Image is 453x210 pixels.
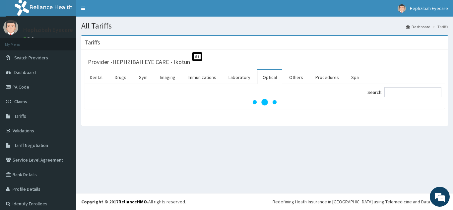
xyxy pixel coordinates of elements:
span: Tariffs [14,113,26,119]
h1: All Tariffs [81,22,448,30]
a: Drugs [109,70,132,84]
a: Immunizations [182,70,222,84]
span: Dashboard [14,69,36,75]
span: Hephzibah Eyecare [410,5,448,11]
div: Redefining Heath Insurance in [GEOGRAPHIC_DATA] using Telemedicine and Data Science! [273,198,448,205]
span: St [192,52,202,61]
a: Imaging [155,70,181,84]
a: Procedures [310,70,344,84]
input: Search: [384,87,441,97]
img: User Image [3,20,18,35]
span: Tariff Negotiation [14,142,48,148]
img: User Image [398,4,406,13]
a: Online [23,36,39,41]
a: Laboratory [223,70,256,84]
a: Optical [257,70,282,84]
span: Claims [14,99,27,105]
footer: All rights reserved. [76,193,453,210]
a: Spa [346,70,364,84]
a: Dental [85,70,108,84]
a: Gym [133,70,153,84]
a: Dashboard [406,24,430,30]
p: Hephzibah Eyecare [23,27,73,33]
h3: Provider - HEPHZIBAH EYE CARE - Ikotun [88,59,190,65]
strong: Copyright © 2017 . [81,199,148,205]
a: RelianceHMO [118,199,147,205]
label: Search: [367,87,441,97]
svg: audio-loading [251,89,278,115]
li: Tariffs [431,24,448,30]
span: Switch Providers [14,55,48,61]
h3: Tariffs [85,39,100,45]
a: Others [284,70,308,84]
